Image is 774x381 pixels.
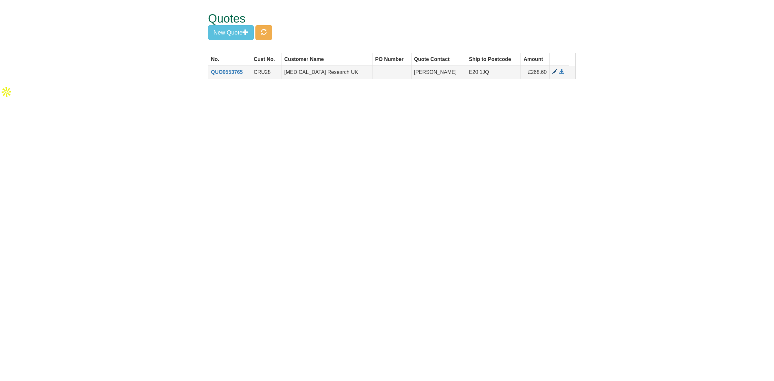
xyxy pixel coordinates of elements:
[466,53,521,66] th: Ship to Postcode
[251,53,282,66] th: Cust No.
[521,53,550,66] th: Amount
[372,53,411,66] th: PO Number
[466,66,521,79] td: E20 1JQ
[211,69,243,75] a: QUO0553765
[208,25,254,40] button: New Quote
[411,53,466,66] th: Quote Contact
[208,12,551,25] h1: Quotes
[411,66,466,79] td: [PERSON_NAME]
[208,53,251,66] th: No.
[282,66,372,79] td: [MEDICAL_DATA] Research UK
[282,53,372,66] th: Customer Name
[251,66,282,79] td: CRU28
[521,66,550,79] td: £268.60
